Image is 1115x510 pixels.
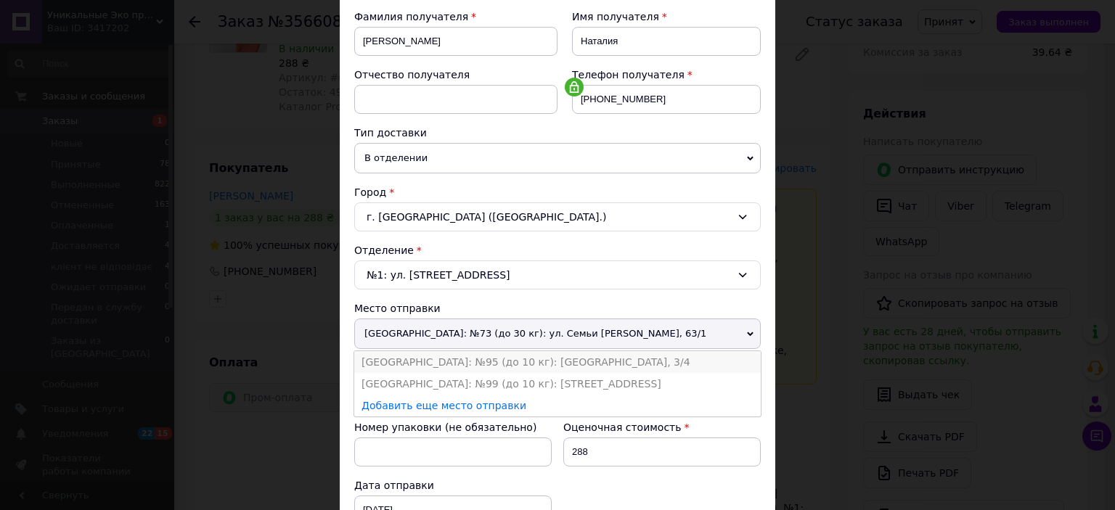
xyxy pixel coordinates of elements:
[354,202,761,231] div: г. [GEOGRAPHIC_DATA] ([GEOGRAPHIC_DATA].)
[354,11,468,22] span: Фамилия получателя
[354,143,761,173] span: В отделении
[354,351,761,373] li: [GEOGRAPHIC_DATA]: №95 (до 10 кг): [GEOGRAPHIC_DATA], 3/4
[572,85,761,114] input: +380
[354,318,761,349] span: [GEOGRAPHIC_DATA]: №73 (до 30 кг): ул. Семьи [PERSON_NAME], 63/1
[354,303,441,314] span: Место отправки
[354,478,552,493] div: Дата отправки
[354,127,427,139] span: Тип доставки
[563,420,761,435] div: Оценочная стоимость
[354,373,761,395] li: [GEOGRAPHIC_DATA]: №99 (до 10 кг): [STREET_ADDRESS]
[354,185,761,200] div: Город
[354,69,470,81] span: Отчество получателя
[354,243,761,258] div: Отделение
[362,400,526,411] a: Добавить еще место отправки
[354,420,552,435] div: Номер упаковки (не обязательно)
[354,260,761,289] div: №1: ул. [STREET_ADDRESS]
[572,69,685,81] span: Телефон получателя
[572,11,659,22] span: Имя получателя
